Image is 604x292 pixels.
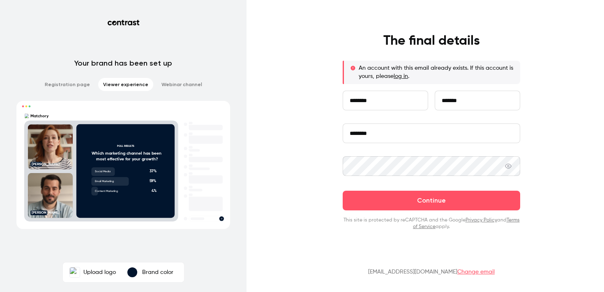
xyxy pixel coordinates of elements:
p: [EMAIL_ADDRESS][DOMAIN_NAME] [368,268,495,276]
a: log in [394,73,408,79]
p: An account with this email already exists. If this account is yours, please . [359,64,514,80]
p: Brand color [142,268,173,276]
h4: The final details [383,33,480,49]
label: MatchoryUpload logo [65,264,121,281]
p: Your brand has been set up [74,58,172,68]
p: This site is protected by reCAPTCHA and the Google and apply. [343,217,520,230]
img: Matchory [70,267,80,277]
button: Continue [343,191,520,210]
a: Change email [457,269,495,275]
button: Brand color [121,264,182,281]
li: Registration page [40,78,95,91]
li: Webinar channel [157,78,207,91]
a: Privacy Policy [466,218,497,223]
li: Viewer experience [98,78,153,91]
